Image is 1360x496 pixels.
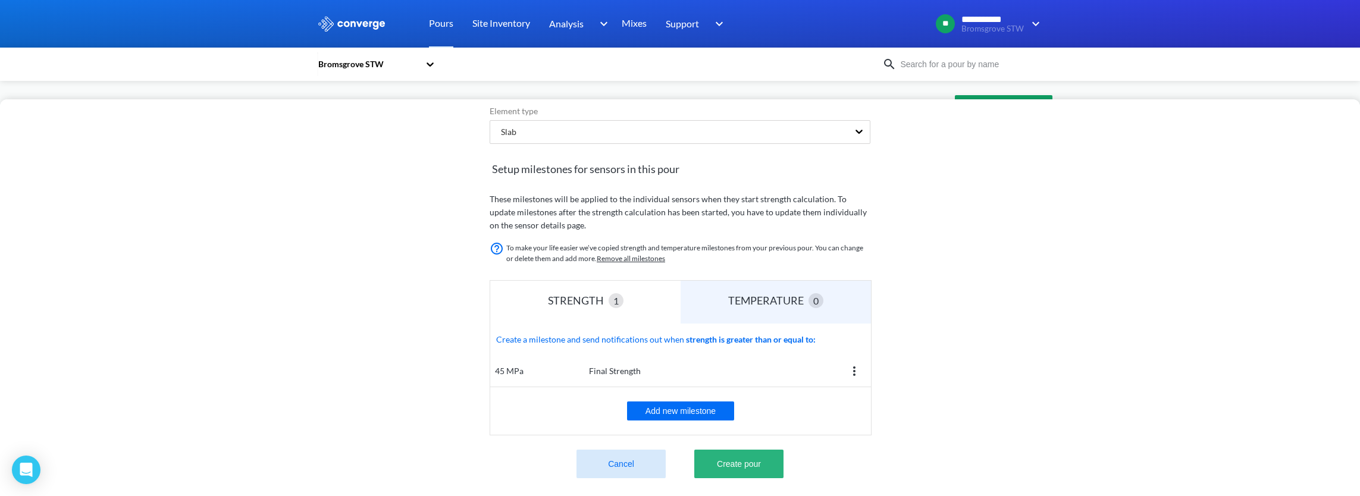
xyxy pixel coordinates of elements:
span: 0 [813,293,819,308]
img: logo_ewhite.svg [317,16,386,32]
b: strength is greater than or equal to: [686,334,816,344]
p: These milestones will be applied to the individual sensors when they start strength calculation. ... [490,193,870,232]
p: To make your life easier we’ve copied strength and temperature milestones from your previous pour... [506,243,870,265]
input: Search for a pour by name [897,58,1041,71]
button: Cancel [576,450,666,478]
img: downArrow.svg [707,17,726,31]
div: Final Strength [589,365,859,378]
img: more.svg [847,364,861,378]
span: Bromsgrove STW [961,24,1024,33]
div: TEMPERATURE [728,292,809,309]
div: Slab [491,125,516,139]
a: Remove all milestones [597,254,665,263]
img: icon-search.svg [882,57,897,71]
button: Add new milestone [627,401,734,420]
div: Bromsgrove STW [317,58,419,71]
div: STRENGTH [548,292,609,309]
label: Element type [490,105,870,118]
span: Create a milestone and send notifications out when [491,333,871,346]
button: Create pour [694,450,784,478]
img: downArrow.svg [592,17,611,31]
span: Setup milestones for sensors in this pour [490,161,870,177]
span: Analysis [549,16,584,31]
img: downArrow.svg [1024,17,1043,31]
div: 45 MPa [490,365,589,378]
div: Open Intercom Messenger [12,456,40,484]
span: 1 [613,293,619,308]
span: Support [666,16,699,31]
